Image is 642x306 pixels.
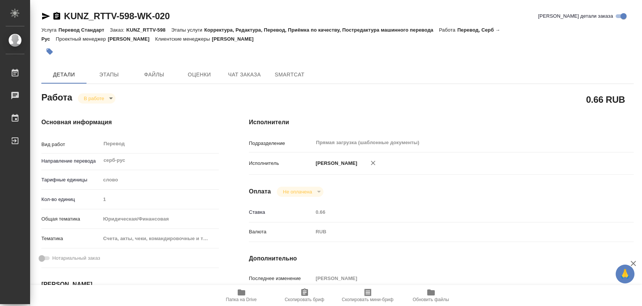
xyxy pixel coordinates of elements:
p: KUNZ_RTTV-598 [126,27,171,33]
button: Удалить исполнителя [365,155,381,171]
p: Подразделение [249,140,313,147]
p: [PERSON_NAME] [212,36,259,42]
p: Работа [439,27,457,33]
button: В работе [82,95,106,102]
p: Валюта [249,228,313,236]
span: Обновить файлы [413,297,449,302]
p: Последнее изменение [249,275,313,282]
h2: 0.66 RUB [586,93,625,106]
button: Папка на Drive [210,285,273,306]
button: Скопировать мини-бриф [336,285,399,306]
p: Тематика [41,235,100,242]
input: Пустое поле [313,273,601,284]
button: Не оплачена [281,189,314,195]
p: Этапы услуги [171,27,204,33]
button: Добавить тэг [41,43,58,60]
h4: Исполнители [249,118,634,127]
span: Скопировать мини-бриф [342,297,393,302]
p: Корректура, Редактура, Перевод, Приёмка по качеству, Постредактура машинного перевода [204,27,439,33]
p: Исполнитель [249,160,313,167]
input: Пустое поле [313,207,601,218]
button: Скопировать бриф [273,285,336,306]
p: Заказ: [110,27,126,33]
span: Нотариальный заказ [52,254,100,262]
span: SmartCat [272,70,308,79]
p: Направление перевода [41,157,100,165]
div: слово [100,174,219,186]
p: [PERSON_NAME] [108,36,155,42]
span: Скопировать бриф [285,297,324,302]
span: Детали [46,70,82,79]
span: Этапы [91,70,127,79]
span: Оценки [181,70,217,79]
button: Скопировать ссылку для ЯМессенджера [41,12,50,21]
p: Перевод Стандарт [58,27,110,33]
button: Обновить файлы [399,285,463,306]
div: В работе [277,187,323,197]
h4: Оплата [249,187,271,196]
p: Услуга [41,27,58,33]
a: KUNZ_RTTV-598-WK-020 [64,11,170,21]
h4: Дополнительно [249,254,634,263]
p: Клиентские менеджеры [155,36,212,42]
p: Кол-во единиц [41,196,100,203]
p: [PERSON_NAME] [313,160,357,167]
p: Общая тематика [41,215,100,223]
h4: [PERSON_NAME] [41,280,219,289]
p: Проектный менеджер [56,36,108,42]
span: Папка на Drive [226,297,257,302]
span: Чат заказа [226,70,263,79]
h4: Основная информация [41,118,219,127]
span: 🙏 [619,266,631,282]
div: RUB [313,225,601,238]
p: Тарифные единицы [41,176,100,184]
button: Скопировать ссылку [52,12,61,21]
div: В работе [78,93,115,104]
div: Счета, акты, чеки, командировочные и таможенные документы [100,232,219,245]
p: Вид работ [41,141,100,148]
h2: Работа [41,90,72,104]
div: Юридическая/Финансовая [100,213,219,225]
p: Ставка [249,209,313,216]
span: [PERSON_NAME] детали заказа [538,12,613,20]
span: Файлы [136,70,172,79]
input: Пустое поле [100,194,219,205]
button: 🙏 [616,265,634,283]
